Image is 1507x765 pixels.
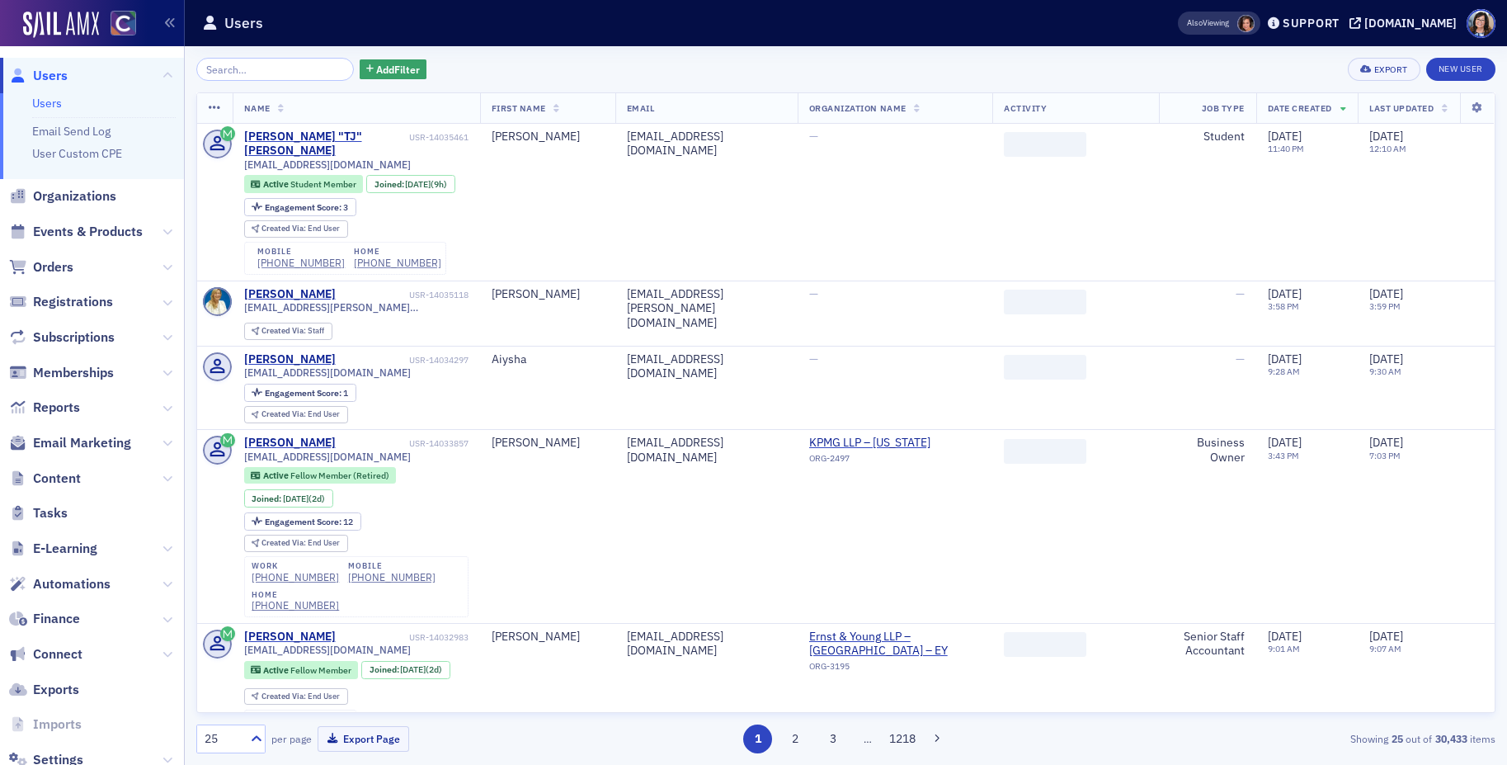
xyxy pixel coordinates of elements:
a: Reports [9,399,80,417]
a: [PERSON_NAME] [244,287,336,302]
time: 3:58 PM [1268,300,1299,312]
div: [PERSON_NAME] [244,352,336,367]
div: Engagement Score: 1 [244,384,356,402]
div: Senior Staff Accountant [1170,630,1245,659]
a: [PERSON_NAME] "TJ" [PERSON_NAME] [244,130,407,158]
div: End User [261,539,340,548]
div: [EMAIL_ADDRESS][DOMAIN_NAME] [627,630,786,659]
a: Active Fellow Member [251,664,351,675]
span: KPMG LLP – New York [809,436,959,451]
a: Memberships [9,364,114,382]
div: USR-14033857 [338,438,469,449]
button: 1 [743,725,772,753]
span: Fellow Member (Retired) [290,470,389,481]
div: [PERSON_NAME] [492,130,604,144]
span: — [809,286,818,301]
div: Active: Active: Fellow Member [244,661,359,679]
span: Imports [33,715,82,734]
span: Joined : [370,664,401,675]
div: [PHONE_NUMBER] [252,599,339,612]
span: Date Created [1268,102,1332,114]
span: Job Type [1202,102,1245,114]
div: [PHONE_NUMBER] [348,571,436,583]
span: — [809,129,818,144]
a: Registrations [9,293,113,311]
span: Automations [33,575,111,593]
div: [DOMAIN_NAME] [1364,16,1457,31]
div: mobile [348,561,436,571]
time: 7:03 PM [1369,450,1401,461]
div: 3 [265,203,348,212]
div: Showing out of items [1074,731,1495,746]
input: Search… [196,58,354,81]
span: — [809,352,818,366]
time: 12:10 AM [1369,143,1406,154]
time: 9:30 AM [1369,366,1401,377]
div: [PHONE_NUMBER] [257,257,345,269]
span: Connect [33,645,82,663]
a: Users [9,67,68,85]
div: Created Via: Staff [244,323,332,340]
span: Reports [33,399,80,417]
span: [EMAIL_ADDRESS][DOMAIN_NAME] [244,644,411,656]
a: [PERSON_NAME] [244,630,336,645]
span: [DATE] [283,493,308,504]
a: [PHONE_NUMBER] [252,571,339,583]
h1: Users [224,13,263,33]
button: 3 [818,725,847,753]
div: Business Owner [1170,436,1245,465]
span: Content [33,470,81,488]
span: Email Marketing [33,434,131,452]
span: Finance [33,610,80,628]
a: Exports [9,681,79,699]
span: Created Via : [261,408,308,419]
a: E-Learning [9,540,97,558]
span: Viewing [1187,17,1229,29]
span: Tasks [33,504,68,522]
a: New User [1426,58,1495,81]
span: ‌ [1004,632,1086,657]
span: [DATE] [1268,129,1302,144]
span: [EMAIL_ADDRESS][DOMAIN_NAME] [244,451,411,463]
div: ORG-3195 [809,661,981,678]
span: Name [244,102,271,114]
a: Ernst & Young LLP – [GEOGRAPHIC_DATA] – EY [809,630,981,659]
span: [DATE] [1268,629,1302,644]
a: Imports [9,715,82,734]
div: USR-14035461 [409,132,469,143]
div: [PERSON_NAME] [492,436,604,451]
time: 9:28 AM [1268,366,1300,377]
span: Users [33,67,68,85]
a: Finance [9,610,80,628]
button: Export Page [318,726,409,752]
div: [EMAIL_ADDRESS][DOMAIN_NAME] [627,436,786,465]
div: Active: Active: Fellow Member (Retired) [244,467,397,484]
a: Tasks [9,504,68,522]
a: Orders [9,258,73,276]
button: AddFilter [360,59,427,80]
div: End User [261,692,340,701]
span: Created Via : [261,537,308,548]
div: Joined: 2025-09-24 00:00:00 [366,175,455,193]
div: [PHONE_NUMBER] [354,257,441,269]
span: Active [263,664,290,676]
span: Registrations [33,293,113,311]
span: Ernst & Young LLP – Denver – EY [809,630,981,659]
a: Users [32,96,62,111]
div: USR-14035118 [338,290,469,300]
div: Created Via: End User [244,535,348,552]
span: — [1236,352,1245,366]
a: Subscriptions [9,328,115,347]
a: SailAMX [23,12,99,38]
time: 3:59 PM [1369,300,1401,312]
span: Active [263,470,290,481]
span: Memberships [33,364,114,382]
span: Organizations [33,187,116,205]
span: Created Via : [261,691,308,701]
div: Also [1187,17,1203,28]
a: KPMG LLP – [US_STATE] [809,436,959,451]
span: Engagement Score : [265,387,343,399]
